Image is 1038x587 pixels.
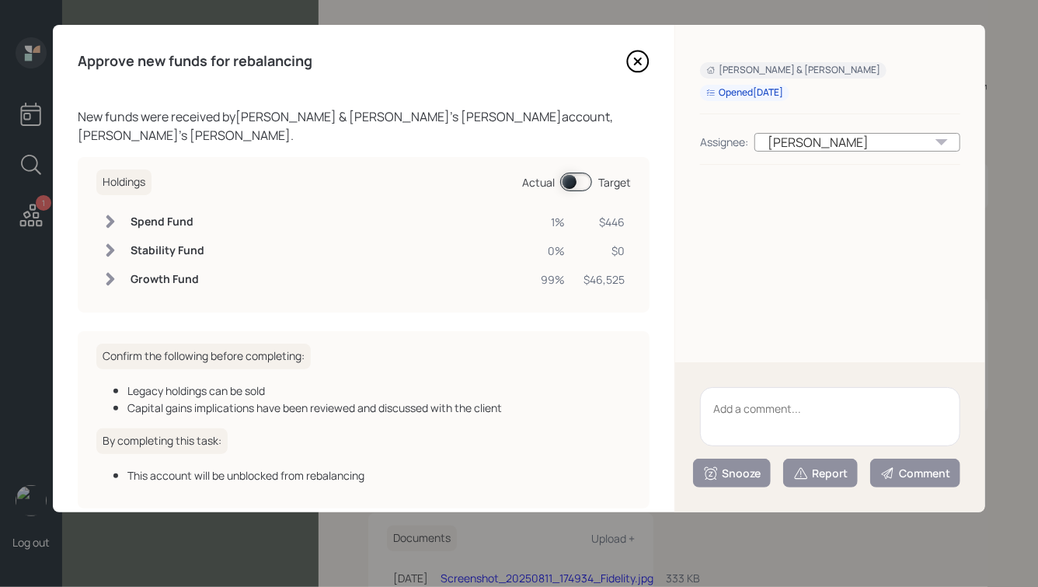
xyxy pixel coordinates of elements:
button: Report [783,459,858,487]
div: $446 [583,214,625,230]
div: Legacy holdings can be sold [127,383,631,399]
div: Actual [522,174,555,190]
h6: Stability Fund [131,244,204,257]
h6: Growth Fund [131,273,204,286]
div: New funds were received by [PERSON_NAME] & [PERSON_NAME] 's [PERSON_NAME] account, [PERSON_NAME]'... [78,107,650,145]
div: Comment [880,466,950,481]
div: Opened [DATE] [706,86,783,100]
div: 1% [541,214,565,230]
div: Target [598,174,631,190]
div: 99% [541,271,565,288]
h4: Approve new funds for rebalancing [78,53,312,70]
h6: Holdings [96,169,152,195]
h6: Spend Fund [131,215,204,229]
div: Capital gains implications have been reviewed and discussed with the client [127,400,631,416]
button: Snooze [693,459,771,487]
div: Snooze [703,466,761,481]
h6: By completing this task: [96,428,228,454]
div: [PERSON_NAME] & [PERSON_NAME] [706,64,880,77]
h6: Confirm the following before completing: [96,344,311,369]
div: Report [793,466,848,481]
div: This account will be unblocked from rebalancing [127,467,631,484]
div: 0% [541,243,565,259]
button: Comment [870,459,960,487]
div: $46,525 [583,271,625,288]
div: $0 [583,243,625,259]
div: [PERSON_NAME] [754,133,960,152]
div: Assignee: [700,134,748,150]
